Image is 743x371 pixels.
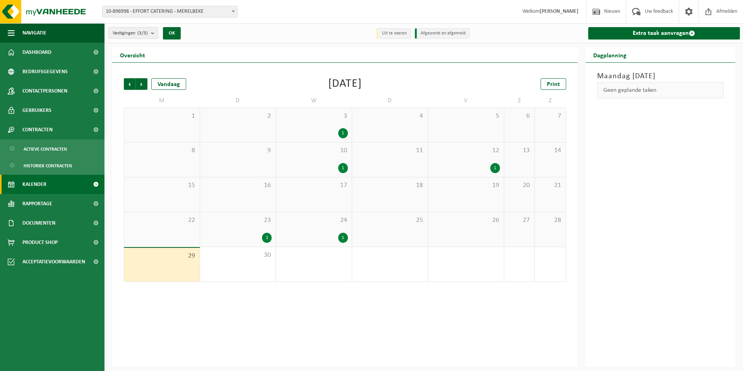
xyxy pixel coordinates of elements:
[103,6,237,17] span: 10-896998 - EFFORT CATERING - MERELBEKE
[2,141,103,156] a: Actieve contracten
[128,181,196,190] span: 15
[356,112,424,120] span: 4
[124,94,200,108] td: M
[432,181,500,190] span: 19
[204,112,272,120] span: 2
[124,78,135,90] span: Vorige
[280,146,348,155] span: 10
[128,252,196,260] span: 29
[539,146,562,155] span: 14
[356,146,424,155] span: 11
[428,94,504,108] td: V
[204,251,272,259] span: 30
[535,94,566,108] td: Z
[338,233,348,243] div: 1
[22,194,52,213] span: Rapportage
[547,81,560,88] span: Print
[22,43,51,62] span: Dashboard
[432,216,500,225] span: 26
[204,181,272,190] span: 16
[262,233,272,243] div: 1
[539,181,562,190] span: 21
[415,28,470,39] li: Afgewerkt en afgemeld
[204,216,272,225] span: 23
[24,142,67,156] span: Actieve contracten
[539,112,562,120] span: 7
[508,146,531,155] span: 13
[585,47,634,62] h2: Dagplanning
[137,31,148,36] count: (3/3)
[280,112,348,120] span: 3
[280,181,348,190] span: 17
[432,146,500,155] span: 12
[508,216,531,225] span: 27
[113,27,148,39] span: Vestigingen
[22,120,53,139] span: Contracten
[376,28,411,39] li: Uit te voeren
[24,158,72,173] span: Historiek contracten
[128,146,196,155] span: 8
[22,175,46,194] span: Kalender
[22,252,85,271] span: Acceptatievoorwaarden
[352,94,428,108] td: D
[22,62,68,81] span: Bedrijfsgegevens
[588,27,740,40] a: Extra taak aanvragen
[22,101,51,120] span: Gebruikers
[432,112,500,120] span: 5
[204,146,272,155] span: 9
[597,70,724,82] h3: Maandag [DATE]
[151,78,186,90] div: Vandaag
[508,181,531,190] span: 20
[356,181,424,190] span: 18
[22,81,67,101] span: Contactpersonen
[22,233,58,252] span: Product Shop
[338,128,348,138] div: 1
[490,163,500,173] div: 1
[508,112,531,120] span: 6
[597,82,724,98] div: Geen geplande taken
[539,216,562,225] span: 28
[2,158,103,173] a: Historiek contracten
[128,112,196,120] span: 1
[22,213,55,233] span: Documenten
[541,78,566,90] a: Print
[504,94,535,108] td: Z
[128,216,196,225] span: 22
[338,163,348,173] div: 1
[108,27,158,39] button: Vestigingen(3/3)
[163,27,181,40] button: OK
[276,94,352,108] td: W
[328,78,362,90] div: [DATE]
[200,94,276,108] td: D
[22,23,46,43] span: Navigatie
[112,47,153,62] h2: Overzicht
[136,78,147,90] span: Volgende
[356,216,424,225] span: 25
[280,216,348,225] span: 24
[540,9,579,14] strong: [PERSON_NAME]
